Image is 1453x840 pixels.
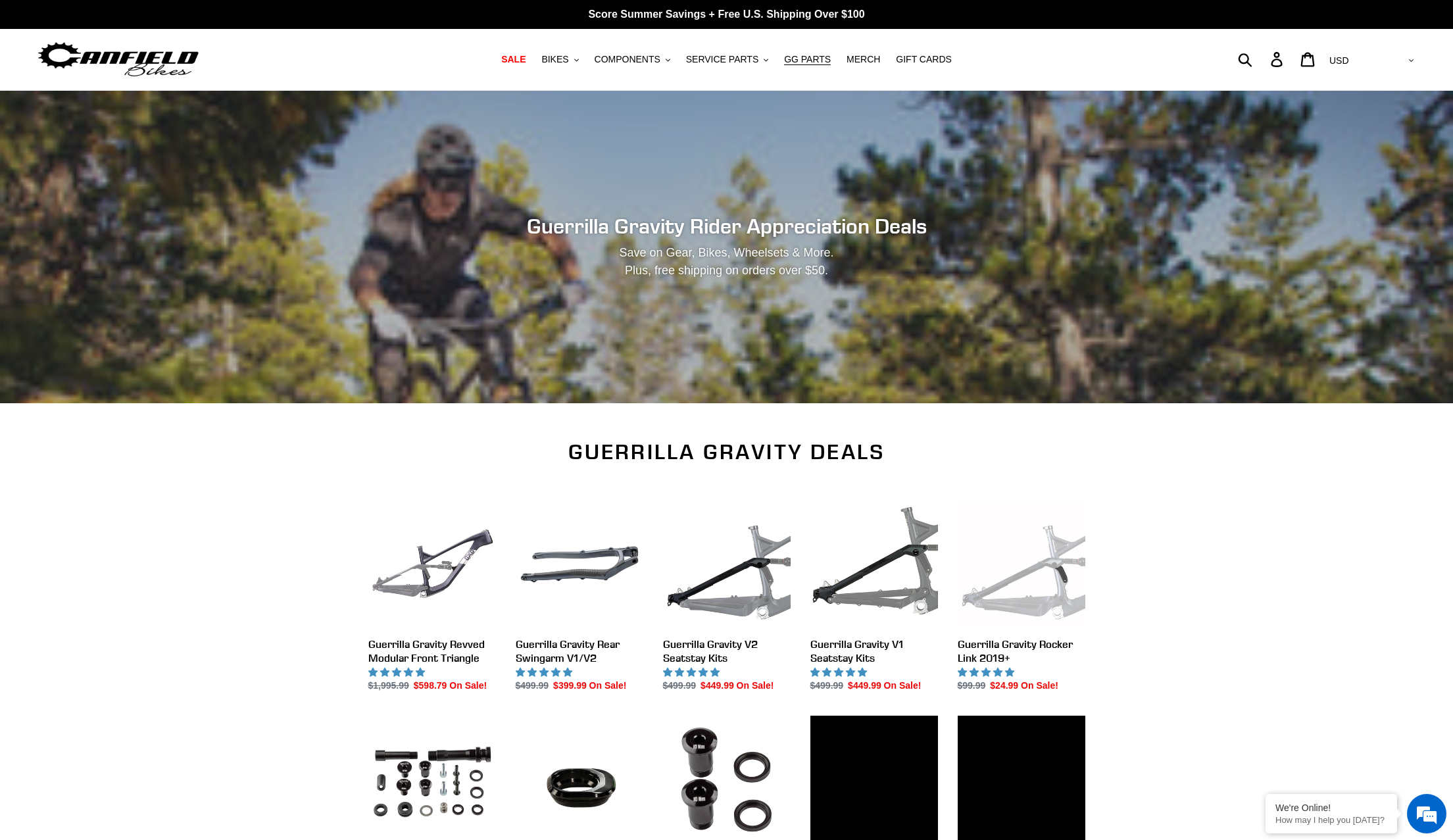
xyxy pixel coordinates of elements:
a: GG PARTS [777,51,837,68]
span: GG PARTS [784,54,831,65]
button: COMPONENTS [588,51,677,68]
a: GIFT CARDS [889,51,958,68]
h2: Guerrilla Gravity Rider Appreciation Deals [368,214,1085,239]
button: SERVICE PARTS [679,51,775,68]
span: BIKES [541,54,568,65]
span: MERCH [847,54,880,65]
div: We're Online! [1275,803,1387,813]
img: Canfield Bikes [36,39,201,80]
a: MERCH [840,51,887,68]
p: How may I help you today? [1275,815,1387,825]
a: SALE [495,51,532,68]
input: Search [1245,45,1279,74]
button: BIKES [535,51,585,68]
span: SALE [501,54,526,65]
span: COMPONENTS [595,54,660,65]
h2: Guerrilla Gravity Deals [368,439,1085,464]
span: SERVICE PARTS [686,54,758,65]
span: GIFT CARDS [896,54,952,65]
p: Save on Gear, Bikes, Wheelsets & More. Plus, free shipping on orders over $50. [458,244,996,280]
